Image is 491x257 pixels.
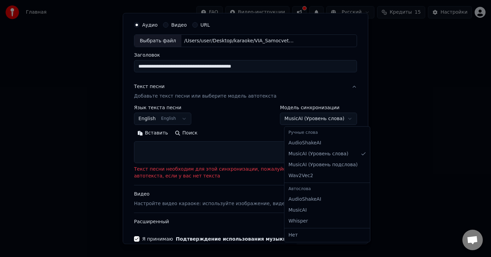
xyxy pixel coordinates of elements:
[288,207,307,214] span: MusicAI
[288,218,308,225] span: Whisper
[286,184,369,194] div: Автослова
[288,151,348,157] span: MusicAI ( Уровень слова )
[288,196,321,203] span: AudioShakeAI
[288,161,358,168] span: MusicAI ( Уровень подслова )
[288,172,313,179] span: Wav2Vec2
[288,140,321,146] span: AudioShakeAI
[288,232,298,239] span: Нет
[286,128,369,138] div: Ручные слова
